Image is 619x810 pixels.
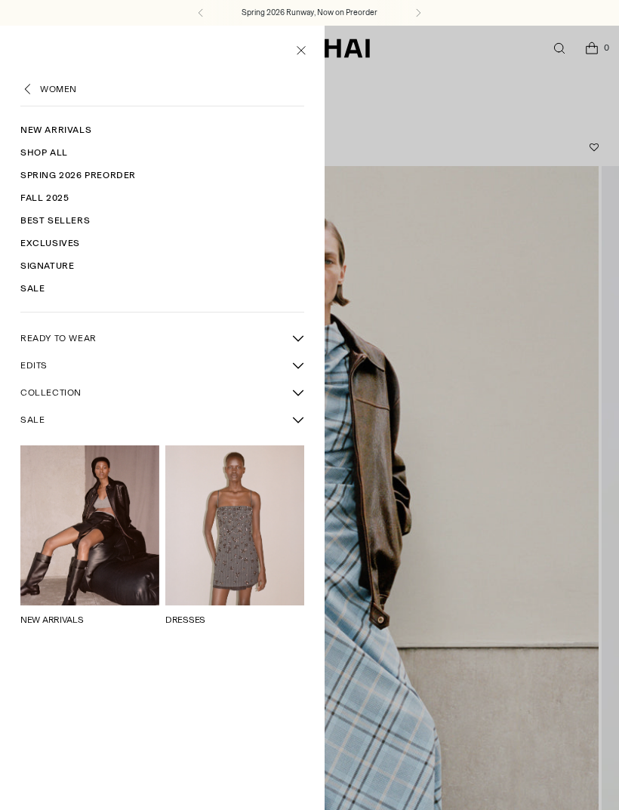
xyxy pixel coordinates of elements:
a: EDITS [20,353,285,378]
a: SALE [20,407,285,433]
button: More READY TO WEAR sub-items [285,325,312,352]
button: More COLLECTION sub-items [285,379,312,406]
a: WOMEN [40,82,77,96]
button: More EDITS sub-items [285,352,312,379]
a: Sale [20,277,304,300]
a: Fall 2025 [20,186,304,209]
a: COLLECTION [20,380,285,405]
span: COLLECTION [20,386,82,399]
button: Close menu modal [285,34,316,65]
a: Best Sellers [20,209,304,232]
iframe: Sign Up via Text for Offers [12,753,152,798]
a: Spring 2026 Preorder [20,164,304,186]
a: Spring 2026 Runway, Now on Preorder [242,7,377,19]
a: Signature [20,254,304,277]
span: EDITS [20,359,48,372]
a: DRESSES [165,614,205,625]
a: Exclusives [20,232,304,254]
span: READY TO WEAR [20,331,97,345]
a: READY TO WEAR [20,325,285,351]
a: NEW ARRIVALS [20,614,83,625]
a: Shop All [20,141,304,164]
button: More SALE sub-items [285,406,312,433]
span: SALE [20,413,45,427]
button: Back [20,82,35,97]
a: New Arrivals [20,119,304,141]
